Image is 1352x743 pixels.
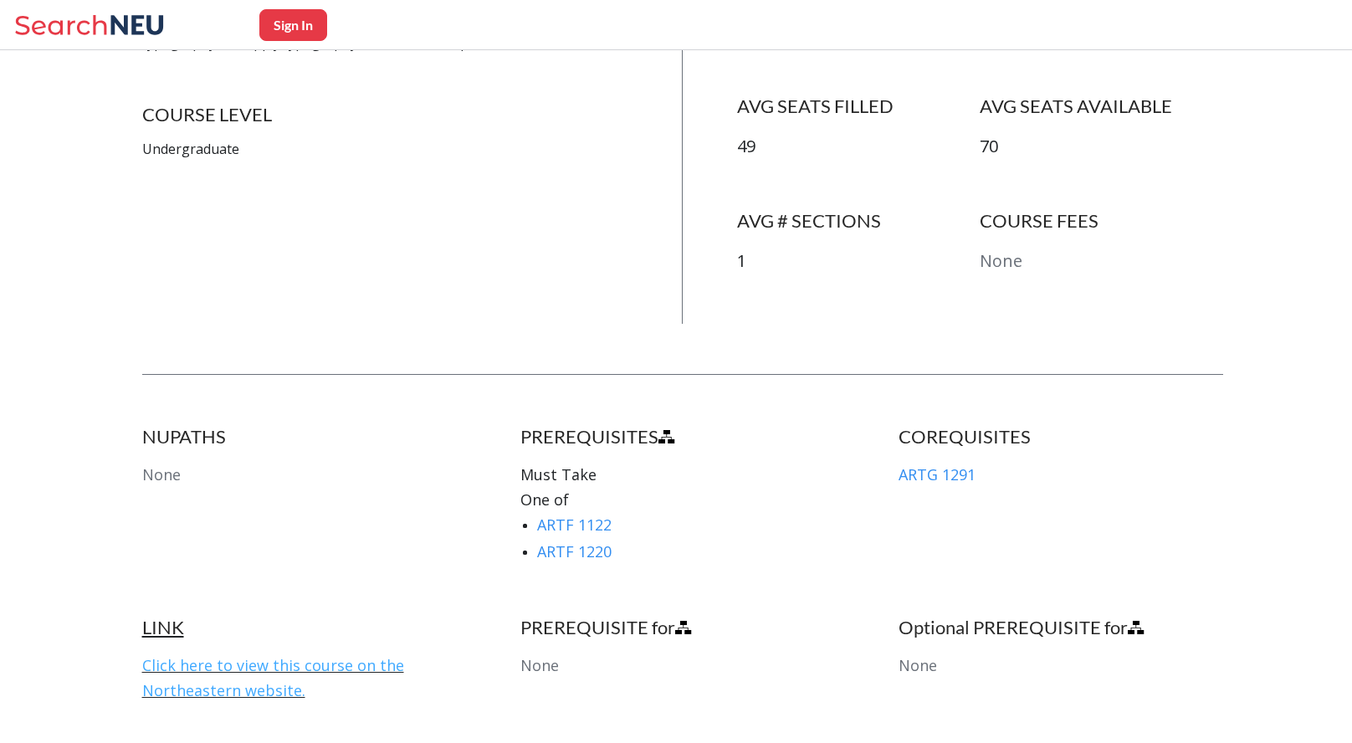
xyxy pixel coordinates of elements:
[142,464,181,484] span: None
[520,464,597,484] span: Must Take
[537,515,612,535] a: ARTF 1122
[142,425,467,448] h4: NUPATHS
[520,425,845,448] h4: PREREQUISITES
[142,103,629,126] h4: COURSE LEVEL
[899,464,976,484] a: ARTG 1291
[520,489,569,510] span: One of
[142,616,467,639] h4: LINK
[980,135,1223,159] p: 70
[737,209,981,233] h4: AVG # SECTIONS
[537,541,612,561] a: ARTF 1220
[737,249,981,274] p: 1
[980,95,1223,118] h4: AVG SEATS AVAILABLE
[737,95,981,118] h4: AVG SEATS FILLED
[980,209,1223,233] h4: COURSE FEES
[737,135,981,159] p: 49
[142,140,629,159] p: Undergraduate
[899,616,1223,639] h4: Optional PREREQUISITE for
[980,249,1223,274] p: None
[142,655,404,700] a: Click here to view this course on the Northeastern website.
[259,9,327,41] button: Sign In
[899,655,937,675] span: None
[520,655,559,675] span: None
[899,425,1223,448] h4: COREQUISITES
[520,616,845,639] h4: PREREQUISITE for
